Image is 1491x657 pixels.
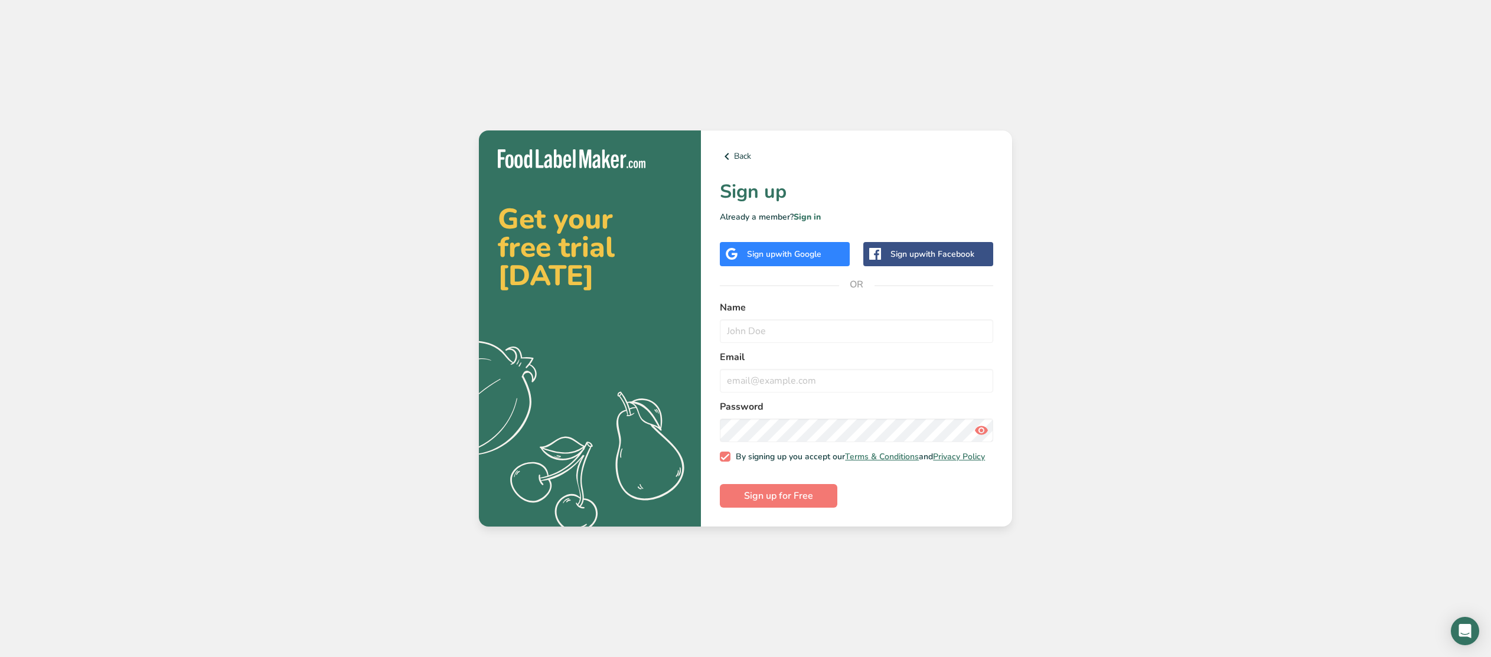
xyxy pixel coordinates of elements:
div: Sign up [747,248,821,260]
span: with Google [775,249,821,260]
div: Sign up [890,248,974,260]
img: Food Label Maker [498,149,645,169]
span: Sign up for Free [744,489,813,503]
span: with Facebook [919,249,974,260]
input: John Doe [720,319,993,343]
button: Sign up for Free [720,484,837,508]
h1: Sign up [720,178,993,206]
h2: Get your free trial [DATE] [498,205,682,290]
label: Email [720,350,993,364]
input: email@example.com [720,369,993,393]
label: Name [720,300,993,315]
a: Terms & Conditions [845,451,919,462]
span: By signing up you accept our and [730,452,986,462]
p: Already a member? [720,211,993,223]
a: Back [720,149,993,164]
a: Privacy Policy [933,451,985,462]
label: Password [720,400,993,414]
div: Open Intercom Messenger [1451,617,1479,645]
a: Sign in [794,211,821,223]
span: OR [839,267,875,302]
